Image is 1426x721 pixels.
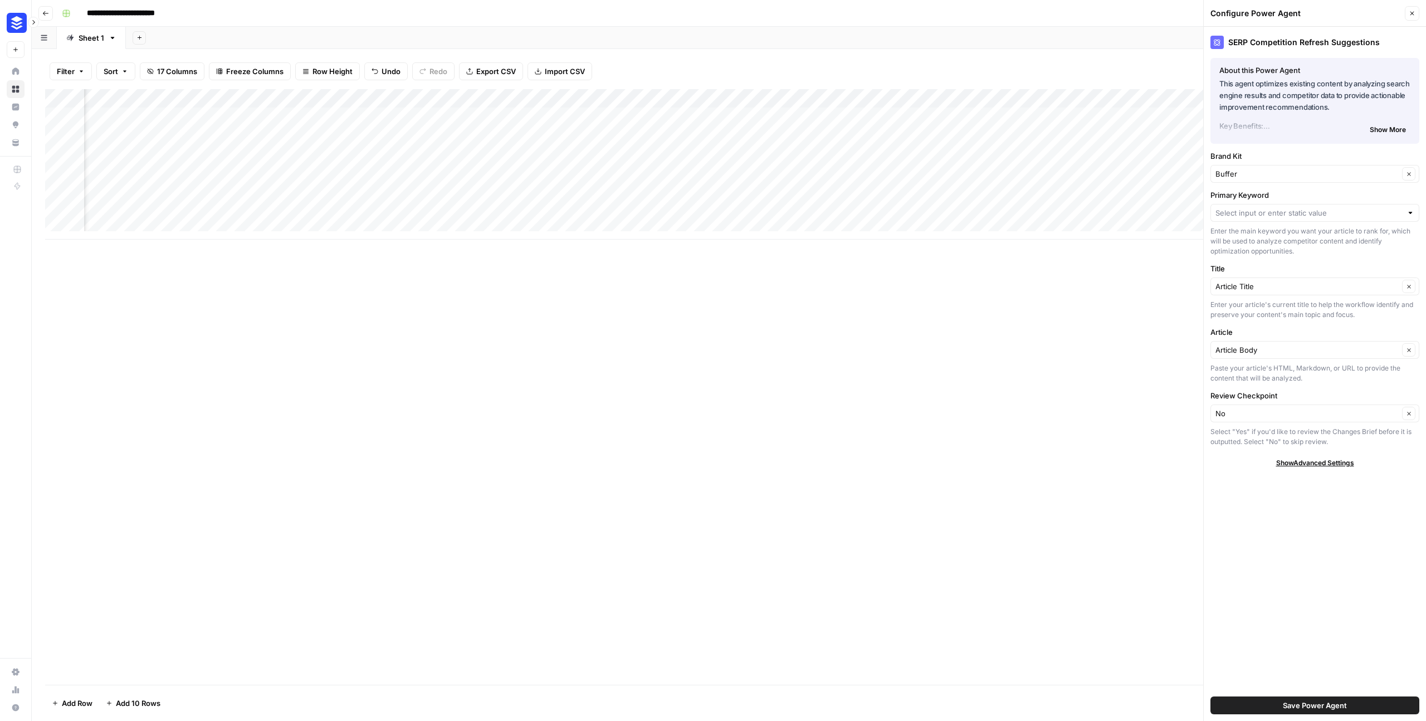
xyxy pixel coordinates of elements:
input: No [1215,408,1399,419]
div: Enter your article's current title to help the workflow identify and preserve your content's main... [1210,300,1419,320]
button: Undo [364,62,408,80]
div: Select "Yes" if you'd like to review the Changes Brief before it is outputted. Select "No" to ski... [1210,427,1419,447]
span: Row Height [312,66,353,77]
button: 17 Columns [140,62,204,80]
input: Article Body [1215,344,1399,355]
span: 17 Columns [157,66,197,77]
button: Row Height [295,62,360,80]
label: Brand Kit [1210,150,1419,162]
span: Show Advanced Settings [1276,458,1354,468]
span: Save Power Agent [1283,700,1347,711]
div: About this Power Agent [1219,65,1410,76]
a: Usage [7,681,25,699]
input: Select input or enter static value [1215,207,1402,218]
span: Sort [104,66,118,77]
a: Insights [7,98,25,116]
span: Show More [1370,125,1406,135]
label: Title [1210,263,1419,274]
div: SERP Competition Refresh Suggestions [1210,36,1419,49]
button: Sort [96,62,135,80]
span: Export CSV [476,66,516,77]
a: Sheet 1 [57,27,126,49]
button: Workspace: Buffer [7,9,25,37]
label: Review Checkpoint [1210,390,1419,401]
span: Add Row [62,698,92,709]
button: Redo [412,62,455,80]
div: Sheet 1 [79,32,104,43]
div: Enter the main keyword you want your article to rank for, which will be used to analyze competito... [1210,226,1419,256]
a: Settings [7,663,25,681]
button: Export CSV [459,62,523,80]
span: Add 10 Rows [116,698,160,709]
button: Show More [1365,123,1410,137]
button: Save Power Agent [1210,696,1419,714]
button: Add 10 Rows [99,694,167,712]
span: Freeze Columns [226,66,284,77]
button: Import CSV [528,62,592,80]
button: Filter [50,62,92,80]
span: Redo [429,66,447,77]
button: Add Row [45,694,99,712]
img: Buffer Logo [7,13,27,33]
a: Browse [7,80,25,98]
a: Home [7,62,25,80]
label: Primary Keyword [1210,189,1419,201]
p: Key Benefits: [1219,120,1410,132]
a: Opportunities [7,116,25,134]
span: Undo [382,66,401,77]
input: Buffer [1215,168,1399,179]
span: Filter [57,66,75,77]
div: Paste your article's HTML, Markdown, or URL to provide the content that will be analyzed. [1210,363,1419,383]
button: Freeze Columns [209,62,291,80]
button: Help + Support [7,699,25,717]
input: Article Title [1215,281,1399,292]
label: Article [1210,327,1419,338]
a: Your Data [7,134,25,152]
span: Import CSV [545,66,585,77]
p: This agent optimizes existing content by analyzing search engine results and competitor data to p... [1219,78,1410,113]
